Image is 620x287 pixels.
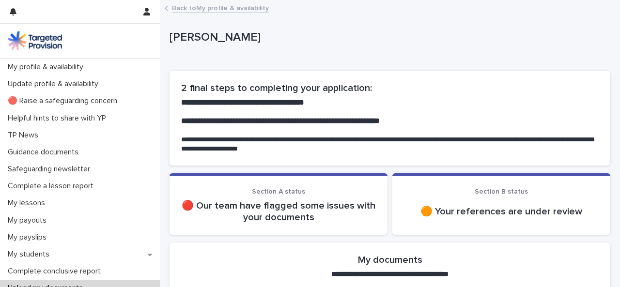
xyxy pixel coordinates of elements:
[4,114,114,123] p: Helpful hints to share with YP
[181,200,376,223] p: 🔴 Our team have flagged some issues with your documents
[4,79,106,89] p: Update profile & availability
[4,148,86,157] p: Guidance documents
[404,206,599,217] p: 🟠 Your references are under review
[4,131,46,140] p: TP News
[4,198,53,208] p: My lessons
[4,233,54,242] p: My payslips
[4,267,108,276] p: Complete conclusive report
[8,31,62,50] img: M5nRWzHhSzIhMunXDL62
[4,165,98,174] p: Safeguarding newsletter
[252,188,305,195] span: Section A status
[4,216,54,225] p: My payouts
[172,2,269,13] a: Back toMy profile & availability
[475,188,528,195] span: Section B status
[4,96,125,106] p: 🔴 Raise a safeguarding concern
[181,82,599,94] h2: 2 final steps to completing your application:
[4,62,91,72] p: My profile & availability
[4,250,57,259] p: My students
[170,30,606,45] p: [PERSON_NAME]
[358,254,422,266] h2: My documents
[4,181,101,191] p: Complete a lesson report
